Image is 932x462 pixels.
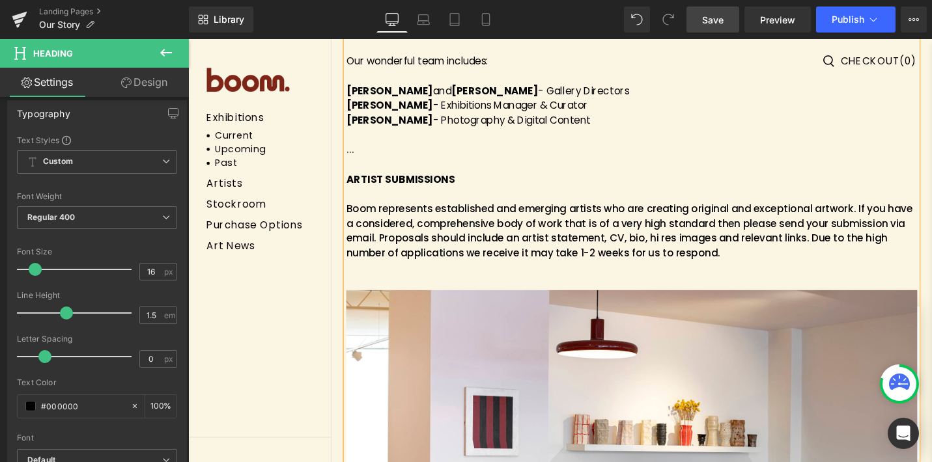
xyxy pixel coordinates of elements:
a: Landing Pages [39,7,189,17]
a: Tablet [439,7,470,33]
span: em [164,311,175,319]
button: Publish [816,7,896,33]
div: % [145,395,177,418]
div: Letter Spacing [17,334,177,344]
input: Color [41,399,124,413]
div: Font Weight [17,192,177,201]
span: px [164,355,175,363]
span: Publish [832,14,864,25]
a: Mobile [470,7,501,33]
a: Desktop [376,7,408,33]
strong: [PERSON_NAME] [167,48,259,62]
strong: [PERSON_NAME] [167,63,259,78]
span: Save [702,13,724,27]
span: Our Story [39,20,80,30]
a: Stockroom [20,167,137,189]
button: More [901,7,927,33]
a: Artists [20,145,137,167]
a: Art News [20,211,137,234]
a: Upcoming [28,109,83,123]
span: Library [214,14,244,25]
button: Undo [624,7,650,33]
div: ... [167,110,772,126]
b: Regular 400 [27,212,76,222]
span: px [164,267,175,276]
button: Redo [655,7,681,33]
span: Heading [33,48,73,59]
div: Open Intercom Messenger [888,418,919,449]
a: New Library [189,7,253,33]
span: Preview [760,13,795,27]
div: Font [17,433,177,442]
a: Laptop [408,7,439,33]
div: Font Size [17,247,177,256]
a: Exhibitions [20,76,137,98]
div: Typography [17,101,70,119]
a: Past [28,124,53,138]
div: Text Styles [17,135,177,145]
b: Custom [43,156,73,167]
div: Text Color [17,378,177,387]
div: Line Height [17,291,177,300]
a: Current [28,95,70,109]
a: Design [97,68,191,97]
span: Boom represents established and emerging artists who are creating original and exceptional artwor... [167,172,767,234]
a: Preview [744,7,811,33]
strong: ARTIST SUBMISSIONS [167,141,282,156]
strong: [PERSON_NAME] [279,48,371,62]
strong: [PERSON_NAME] [167,79,259,94]
a: Purchase Options [20,189,137,211]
